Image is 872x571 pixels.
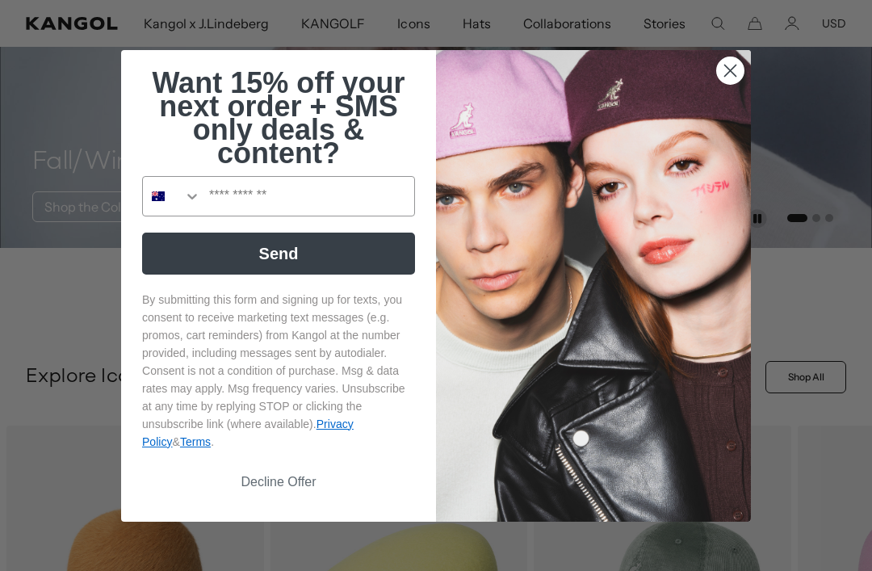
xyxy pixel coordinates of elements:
[142,291,415,451] p: By submitting this form and signing up for texts, you consent to receive marketing text messages ...
[180,435,211,448] a: Terms
[436,50,751,522] img: 4fd34567-b031-494e-b820-426212470989.jpeg
[143,177,201,216] button: Search Countries
[152,190,165,203] img: Australia
[142,233,415,275] button: Send
[152,66,405,170] span: Want 15% off your next order + SMS only deals & content?
[142,467,415,498] button: Decline Offer
[201,177,414,216] input: Phone Number
[716,57,744,85] button: Close dialog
